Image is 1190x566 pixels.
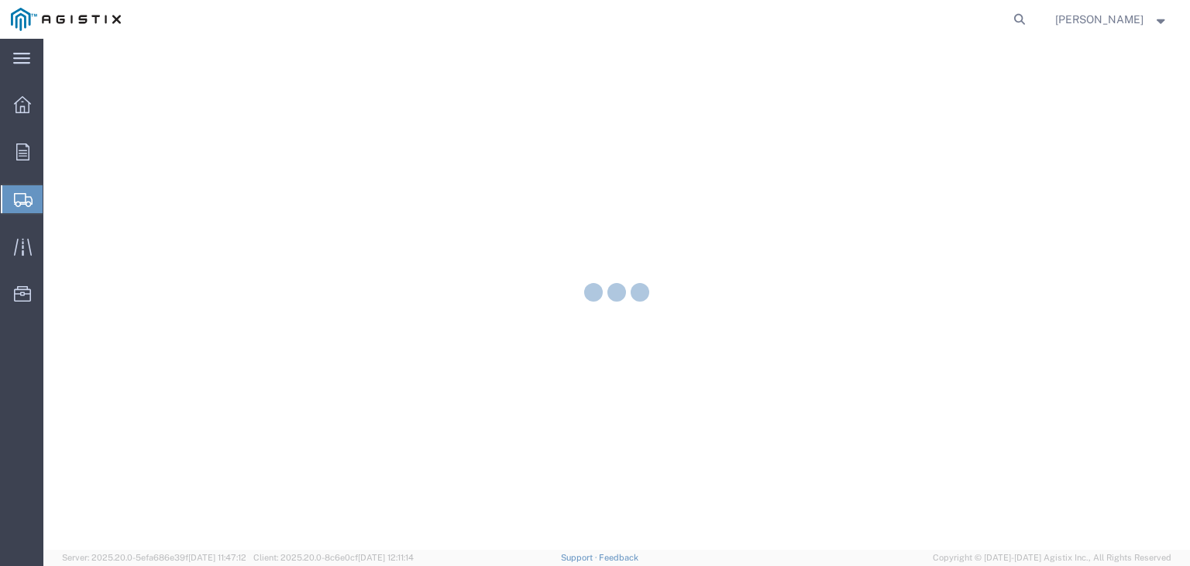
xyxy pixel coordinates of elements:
a: Support [561,553,600,562]
span: Copyright © [DATE]-[DATE] Agistix Inc., All Rights Reserved [933,551,1171,564]
span: Client: 2025.20.0-8c6e0cf [253,553,414,562]
span: [DATE] 11:47:12 [188,553,246,562]
span: Server: 2025.20.0-5efa686e39f [62,553,246,562]
span: Steven Berendsen [1055,11,1144,28]
a: Feedback [599,553,638,562]
span: [DATE] 12:11:14 [358,553,414,562]
button: [PERSON_NAME] [1054,10,1169,29]
img: logo [11,8,121,31]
